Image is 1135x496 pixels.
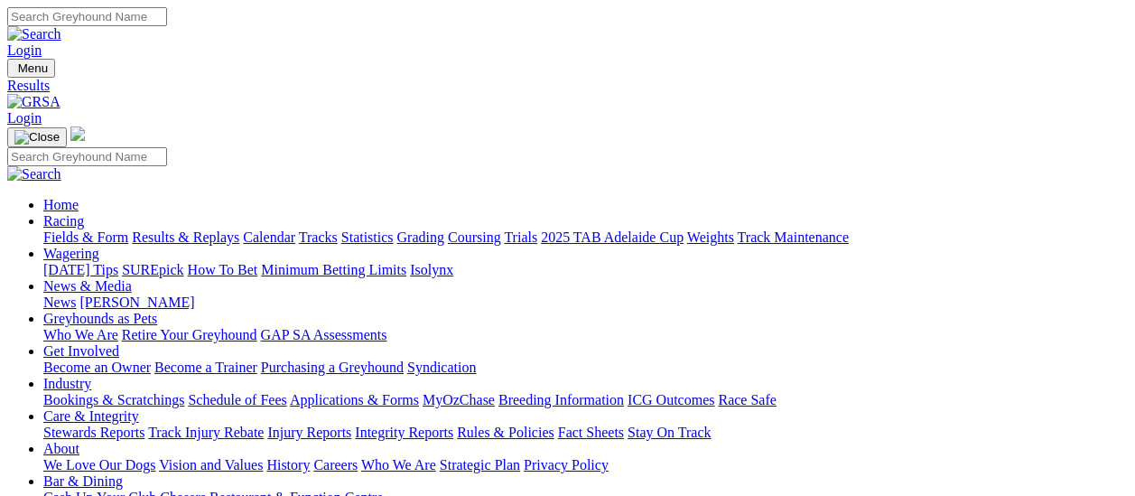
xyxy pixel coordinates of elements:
[267,425,351,440] a: Injury Reports
[7,42,42,58] a: Login
[261,262,406,277] a: Minimum Betting Limits
[440,457,520,473] a: Strategic Plan
[7,127,67,147] button: Toggle navigation
[188,262,258,277] a: How To Bet
[687,229,734,245] a: Weights
[541,229,684,245] a: 2025 TAB Adelaide Cup
[43,408,139,424] a: Care & Integrity
[132,229,239,245] a: Results & Replays
[43,457,1128,473] div: About
[159,457,263,473] a: Vision and Values
[43,262,1128,278] div: Wagering
[43,425,1128,441] div: Care & Integrity
[43,278,132,294] a: News & Media
[243,229,295,245] a: Calendar
[43,392,184,407] a: Bookings & Scratchings
[7,147,167,166] input: Search
[498,392,624,407] a: Breeding Information
[361,457,436,473] a: Who We Are
[43,327,118,342] a: Who We Are
[7,110,42,126] a: Login
[407,360,476,375] a: Syndication
[70,126,85,141] img: logo-grsa-white.png
[628,392,714,407] a: ICG Outcomes
[448,229,501,245] a: Coursing
[261,360,404,375] a: Purchasing a Greyhound
[43,441,79,456] a: About
[718,392,776,407] a: Race Safe
[43,213,84,229] a: Racing
[43,295,76,310] a: News
[43,295,1128,311] div: News & Media
[397,229,444,245] a: Grading
[43,425,144,440] a: Stewards Reports
[7,166,61,182] img: Search
[43,360,1128,376] div: Get Involved
[410,262,453,277] a: Isolynx
[7,94,60,110] img: GRSA
[43,392,1128,408] div: Industry
[457,425,554,440] a: Rules & Policies
[738,229,849,245] a: Track Maintenance
[79,295,194,310] a: [PERSON_NAME]
[524,457,609,473] a: Privacy Policy
[558,425,624,440] a: Fact Sheets
[43,457,155,473] a: We Love Our Dogs
[266,457,310,473] a: History
[7,59,55,78] button: Toggle navigation
[154,360,257,375] a: Become a Trainer
[261,327,387,342] a: GAP SA Assessments
[43,246,99,261] a: Wagering
[43,376,91,391] a: Industry
[14,130,60,145] img: Close
[299,229,338,245] a: Tracks
[18,61,48,75] span: Menu
[7,7,167,26] input: Search
[313,457,358,473] a: Careers
[290,392,419,407] a: Applications & Forms
[355,425,453,440] a: Integrity Reports
[341,229,394,245] a: Statistics
[188,392,286,407] a: Schedule of Fees
[43,229,128,245] a: Fields & Form
[43,343,119,359] a: Get Involved
[7,26,61,42] img: Search
[43,197,79,212] a: Home
[504,229,537,245] a: Trials
[628,425,711,440] a: Stay On Track
[148,425,264,440] a: Track Injury Rebate
[122,262,183,277] a: SUREpick
[43,262,118,277] a: [DATE] Tips
[43,473,123,489] a: Bar & Dining
[7,78,1128,94] a: Results
[43,360,151,375] a: Become an Owner
[43,229,1128,246] div: Racing
[43,327,1128,343] div: Greyhounds as Pets
[423,392,495,407] a: MyOzChase
[122,327,257,342] a: Retire Your Greyhound
[43,311,157,326] a: Greyhounds as Pets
